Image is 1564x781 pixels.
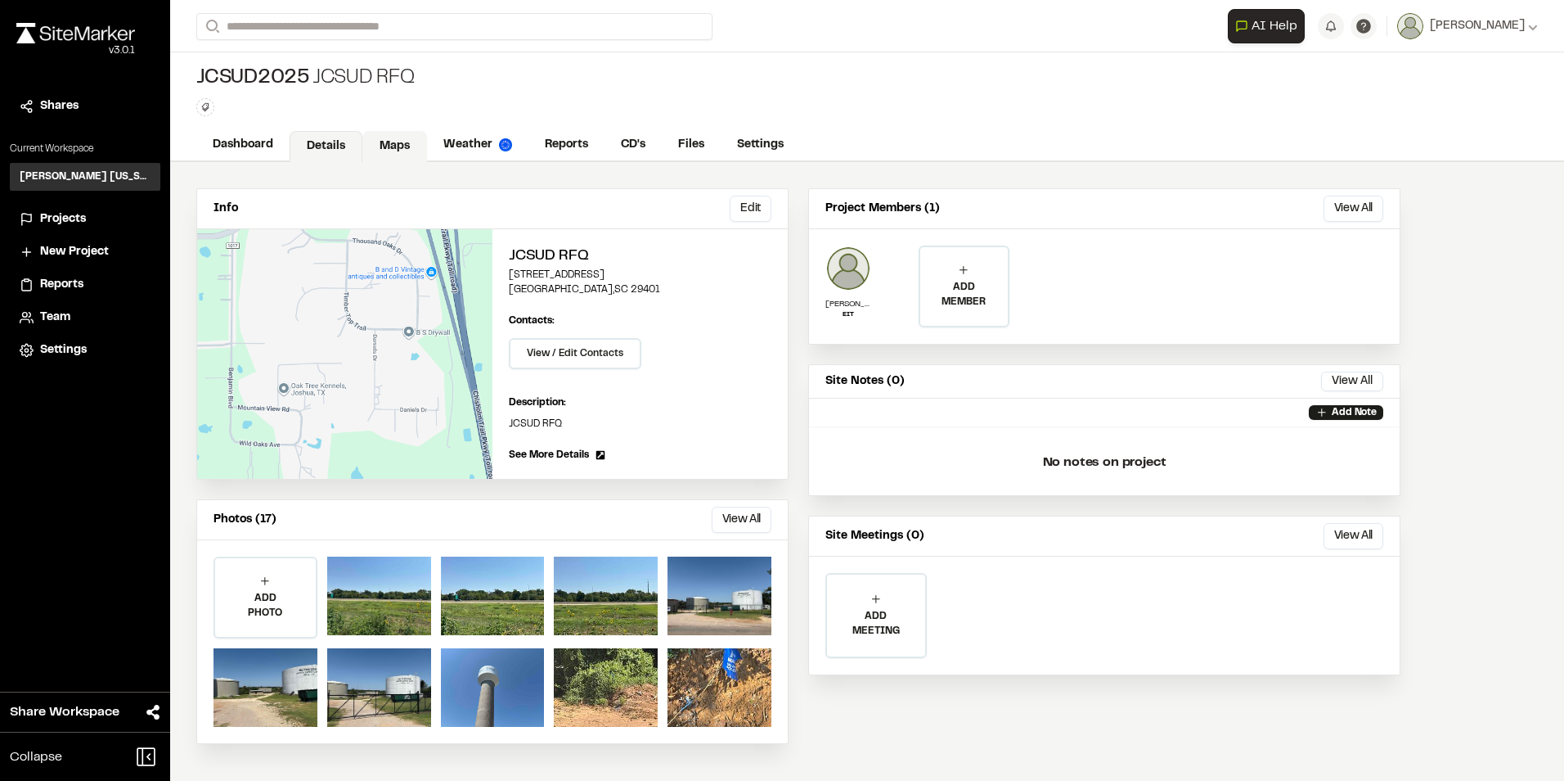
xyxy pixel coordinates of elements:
p: Contacts: [509,314,555,328]
button: Open AI Assistant [1228,9,1305,43]
a: Maps [362,131,427,162]
p: ADD MEMBER [920,280,1007,309]
p: EIT [825,310,871,320]
div: JCSUD RFQ [196,65,415,92]
span: Settings [40,341,87,359]
button: View / Edit Contacts [509,338,641,369]
button: [PERSON_NAME] [1397,13,1538,39]
p: ADD MEETING [827,609,925,639]
h3: [PERSON_NAME] [US_STATE] [20,169,151,184]
a: Weather [427,129,528,160]
p: Photos (17) [213,511,276,529]
p: [PERSON_NAME] [825,298,871,310]
span: Reports [40,276,83,294]
p: ADD PHOTO [215,591,316,621]
span: Projects [40,210,86,228]
p: Current Workspace [10,142,160,156]
div: Oh geez...please don't... [16,43,135,58]
span: See More Details [509,448,589,463]
span: JCSUD2025 [196,65,309,92]
a: Dashboard [196,129,290,160]
a: Reports [20,276,151,294]
img: User [1397,13,1423,39]
button: View All [1324,196,1383,222]
span: Shares [40,97,79,115]
span: Share Workspace [10,702,119,722]
p: [GEOGRAPHIC_DATA] , SC 29401 [509,282,771,297]
img: rebrand.png [16,23,135,43]
a: Files [662,129,721,160]
a: CD's [604,129,662,160]
img: Trent Hargroder [825,246,871,291]
a: Team [20,309,151,327]
p: Info [213,200,238,218]
button: View All [712,507,771,533]
a: Settings [721,129,800,160]
p: Site Notes (0) [825,372,905,390]
span: Team [40,309,70,327]
a: Details [290,131,362,162]
a: Settings [20,341,151,359]
span: Collapse [10,747,62,767]
img: precipai.png [499,138,512,151]
p: Description: [509,395,771,410]
div: Open AI Assistant [1228,9,1311,43]
p: [STREET_ADDRESS] [509,268,771,282]
button: View All [1324,523,1383,549]
span: [PERSON_NAME] [1430,17,1525,35]
span: New Project [40,243,109,261]
a: Reports [528,129,604,160]
button: Edit Tags [196,98,214,116]
button: Edit [730,196,771,222]
a: Shares [20,97,151,115]
h2: JCSUD RFQ [509,246,771,268]
span: AI Help [1252,16,1297,36]
button: View All [1321,372,1383,391]
p: No notes on project [822,436,1386,489]
p: JCSUD RFQ [509,417,771,431]
p: Add Note [1332,405,1377,420]
a: New Project [20,243,151,261]
p: Project Members (1) [825,200,940,218]
a: Projects [20,210,151,228]
p: Site Meetings (0) [825,527,924,545]
button: Search [196,13,226,40]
